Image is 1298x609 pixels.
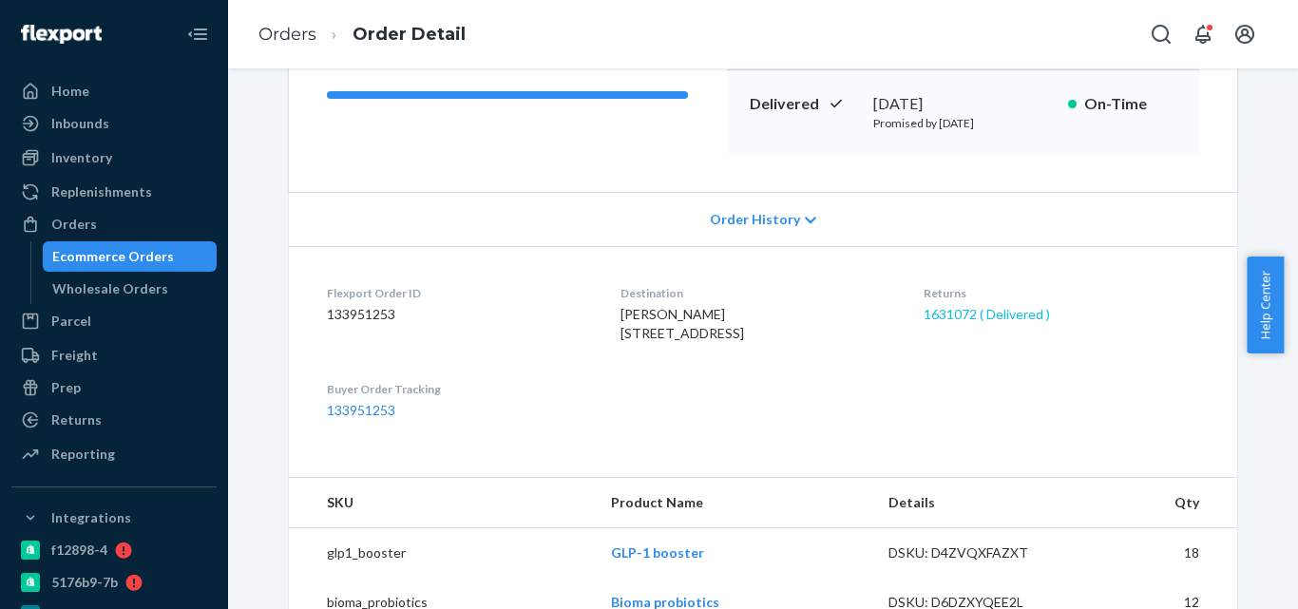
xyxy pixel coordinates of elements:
button: Help Center [1247,257,1284,353]
div: Ecommerce Orders [52,247,174,266]
button: Open Search Box [1142,15,1180,53]
a: Prep [11,372,217,403]
div: Freight [51,346,98,365]
div: [DATE] [873,93,1053,115]
dt: Returns [924,285,1199,301]
p: On-Time [1084,93,1176,115]
a: 1631072 ( Delivered ) [924,306,1050,322]
a: Replenishments [11,177,217,207]
a: Orders [258,24,316,45]
p: Promised by [DATE] [873,115,1053,131]
dt: Flexport Order ID [327,285,590,301]
th: Qty [1081,478,1237,528]
a: 5176b9-7b [11,567,217,598]
a: GLP-1 booster [611,544,704,561]
dt: Buyer Order Tracking [327,381,590,397]
button: Open account menu [1226,15,1264,53]
a: f12898-4 [11,535,217,565]
a: 133951253 [327,402,395,418]
div: Inbounds [51,114,109,133]
button: Close Navigation [179,15,217,53]
div: Reporting [51,445,115,464]
div: 5176b9-7b [51,573,118,592]
a: Freight [11,340,217,371]
td: glp1_booster [289,528,596,579]
a: Returns [11,405,217,435]
a: Inventory [11,143,217,173]
div: f12898-4 [51,541,107,560]
button: Open notifications [1184,15,1222,53]
a: Reporting [11,439,217,469]
div: DSKU: D4ZVQXFAZXT [888,543,1067,562]
a: Wholesale Orders [43,274,218,304]
dt: Destination [620,285,893,301]
span: Order History [710,210,800,229]
div: Returns [51,410,102,429]
span: [PERSON_NAME] [STREET_ADDRESS] [620,306,744,341]
th: Product Name [596,478,872,528]
div: Inventory [51,148,112,167]
div: Parcel [51,312,91,331]
button: Integrations [11,503,217,533]
a: Order Detail [353,24,466,45]
div: Wholesale Orders [52,279,168,298]
dd: 133951253 [327,305,590,324]
a: Home [11,76,217,106]
div: Home [51,82,89,101]
div: Replenishments [51,182,152,201]
div: Integrations [51,508,131,527]
a: Ecommerce Orders [43,241,218,272]
th: Details [873,478,1082,528]
a: Inbounds [11,108,217,139]
a: Parcel [11,306,217,336]
div: Orders [51,215,97,234]
div: Prep [51,378,81,397]
a: Orders [11,209,217,239]
p: Delivered [750,93,858,115]
img: Flexport logo [21,25,102,44]
ol: breadcrumbs [243,7,481,63]
td: 18 [1081,528,1237,579]
th: SKU [289,478,596,528]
